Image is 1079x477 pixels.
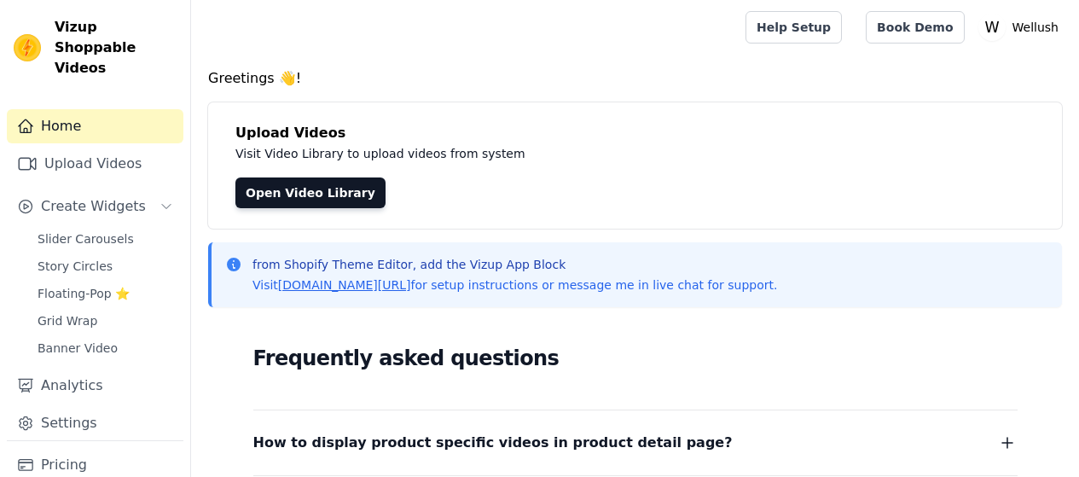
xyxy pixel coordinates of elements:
p: Visit for setup instructions or message me in live chat for support. [252,276,777,294]
p: Visit Video Library to upload videos from system [235,143,1000,164]
a: [DOMAIN_NAME][URL] [278,278,411,292]
a: Upload Videos [7,147,183,181]
button: W Wellush [978,12,1065,43]
a: Grid Wrap [27,309,183,333]
span: Floating-Pop ⭐ [38,285,130,302]
text: W [984,19,999,36]
h4: Upload Videos [235,123,1035,143]
a: Book Demo [866,11,964,44]
span: Grid Wrap [38,312,97,329]
span: How to display product specific videos in product detail page? [253,431,733,455]
a: Open Video Library [235,177,386,208]
button: Create Widgets [7,189,183,224]
p: from Shopify Theme Editor, add the Vizup App Block [252,256,777,273]
a: Settings [7,406,183,440]
p: Wellush [1006,12,1065,43]
a: Analytics [7,369,183,403]
a: Help Setup [745,11,842,44]
span: Story Circles [38,258,113,275]
h2: Frequently asked questions [253,341,1018,375]
a: Floating-Pop ⭐ [27,282,183,305]
a: Banner Video [27,336,183,360]
button: How to display product specific videos in product detail page? [253,431,1018,455]
span: Create Widgets [41,196,146,217]
h4: Greetings 👋! [208,68,1062,89]
a: Story Circles [27,254,183,278]
span: Banner Video [38,340,118,357]
img: Vizup [14,34,41,61]
span: Slider Carousels [38,230,134,247]
span: Vizup Shoppable Videos [55,17,177,79]
a: Slider Carousels [27,227,183,251]
a: Home [7,109,183,143]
